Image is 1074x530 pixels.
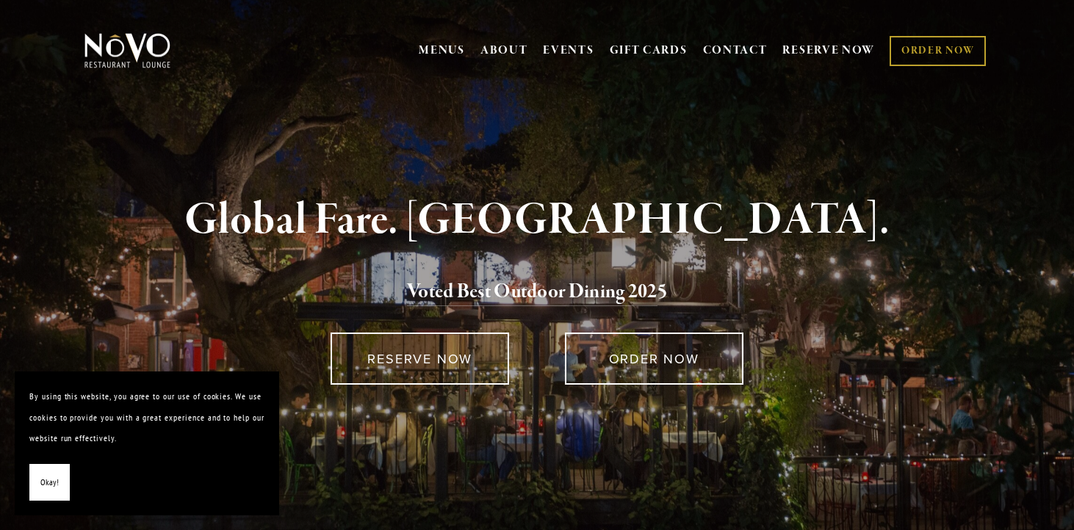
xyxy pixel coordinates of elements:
[109,277,965,308] h2: 5
[331,333,509,385] a: RESERVE NOW
[782,37,875,65] a: RESERVE NOW
[565,333,743,385] a: ORDER NOW
[543,43,594,58] a: EVENTS
[29,386,264,449] p: By using this website, you agree to our use of cookies. We use cookies to provide you with a grea...
[40,472,59,493] span: Okay!
[29,464,70,501] button: Okay!
[82,32,173,69] img: Novo Restaurant &amp; Lounge
[480,43,528,58] a: ABOUT
[890,36,986,66] a: ORDER NOW
[184,192,889,248] strong: Global Fare. [GEOGRAPHIC_DATA].
[407,279,657,307] a: Voted Best Outdoor Dining 202
[610,37,688,65] a: GIFT CARDS
[419,43,465,58] a: MENUS
[703,37,768,65] a: CONTACT
[15,371,279,515] section: Cookie banner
